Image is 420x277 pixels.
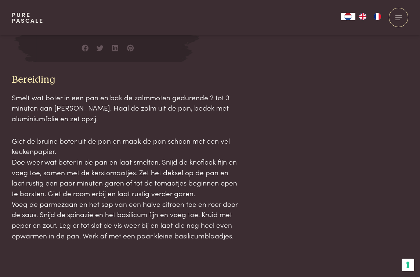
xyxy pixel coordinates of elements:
aside: Language selected: Nederlands [341,13,385,20]
div: Language [341,13,355,20]
ul: Language list [355,13,385,20]
a: PurePascale [12,12,44,24]
h3: Bereiding [12,73,238,86]
p: Smelt wat boter in een pan en bak de zalmmoten gedurende 2 tot 3 minuten aan [PERSON_NAME]. Haal ... [12,92,238,124]
a: NL [341,13,355,20]
p: Giet de bruine boter uit de pan en maak de pan schoon met een vel keukenpapier. Doe weer wat bote... [12,136,238,241]
a: EN [355,13,370,20]
button: Uw voorkeuren voor toestemming voor trackingtechnologieën [402,259,414,271]
a: FR [370,13,385,20]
